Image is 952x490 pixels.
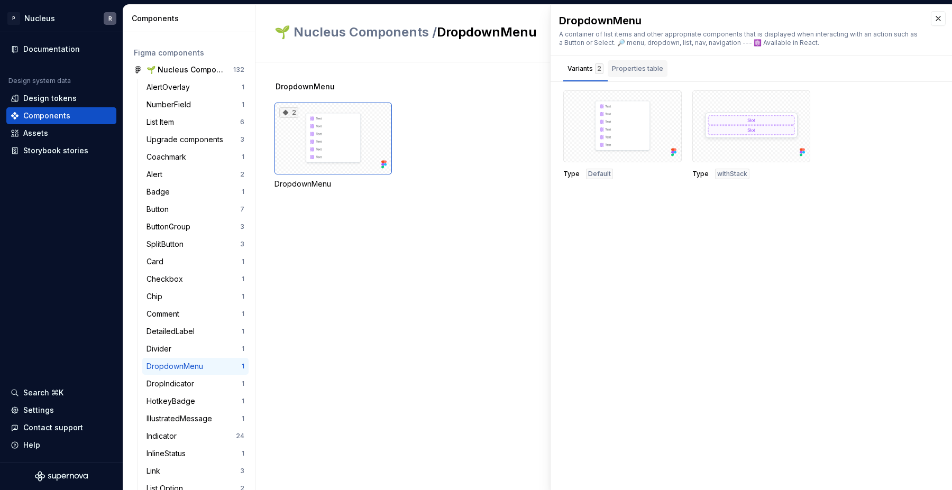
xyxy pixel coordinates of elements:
[6,90,116,107] a: Design tokens
[612,63,663,74] div: Properties table
[147,169,167,180] div: Alert
[147,239,188,249] div: SplitButton
[240,118,244,126] div: 6
[6,125,116,142] a: Assets
[563,170,580,178] span: Type
[142,323,249,340] a: DetailedLabel1
[2,7,121,30] button: PNucleusR
[142,428,249,445] a: Indicator24
[142,96,249,113] a: NumberField1
[6,41,116,58] a: Documentation
[236,432,244,440] div: 24
[130,61,249,78] a: 🌱 Nucleus Components132
[242,257,244,266] div: 1
[717,170,747,178] span: withStack
[274,103,392,189] div: 2DropdownMenu
[595,63,603,74] div: 2
[147,396,199,406] div: HotkeyBadge
[142,183,249,200] a: Badge1
[142,201,249,218] a: Button7
[559,13,920,28] div: DropdownMenu
[147,256,168,267] div: Card
[142,166,249,183] a: Alert2
[6,419,116,436] button: Contact support
[242,100,244,109] div: 1
[23,387,63,398] div: Search ⌘K
[567,63,603,74] div: Variants
[132,13,251,24] div: Components
[147,466,164,476] div: Link
[142,114,249,131] a: List Item6
[147,291,167,302] div: Chip
[276,81,335,92] span: DropdownMenu
[147,117,178,127] div: List Item
[588,170,611,178] span: Default
[242,449,244,458] div: 1
[108,14,112,23] div: R
[24,13,55,24] div: Nucleus
[233,66,244,74] div: 132
[242,310,244,318] div: 1
[23,93,77,104] div: Design tokens
[147,448,190,459] div: InlineStatus
[142,131,249,148] a: Upgrade components3
[242,414,244,423] div: 1
[142,340,249,357] a: Divider1
[23,44,80,54] div: Documentation
[242,362,244,371] div: 1
[142,253,249,270] a: Card1
[240,170,244,179] div: 2
[242,292,244,301] div: 1
[142,218,249,235] a: ButtonGroup3
[147,204,173,215] div: Button
[147,413,216,424] div: IllustratedMessage
[142,236,249,253] a: SplitButton3
[6,107,116,124] a: Components
[23,145,88,156] div: Storybook stories
[142,375,249,392] a: DropIndicator1
[147,64,225,75] div: 🌱 Nucleus Components
[242,188,244,196] div: 1
[23,405,54,415] div: Settings
[240,135,244,144] div: 3
[142,306,249,322] a: Comment1
[147,309,184,319] div: Comment
[142,445,249,462] a: InlineStatus1
[274,24,783,41] h2: DropdownMenu
[240,240,244,248] div: 3
[559,30,920,47] div: A container of list items and other appropriate components that is displayed when interacting wit...
[142,463,249,479] a: Link3
[147,431,181,441] div: Indicator
[35,471,88,482] svg: Supernova Logo
[147,134,227,145] div: Upgrade components
[142,288,249,305] a: Chip1
[8,77,71,85] div: Design system data
[142,358,249,375] a: DropdownMenu1
[142,149,249,165] a: Coachmark1
[274,24,437,40] span: 🌱 Nucleus Components /
[242,275,244,283] div: 1
[274,179,392,189] div: DropdownMenu
[147,274,187,284] div: Checkbox
[242,327,244,336] div: 1
[240,223,244,231] div: 3
[6,142,116,159] a: Storybook stories
[6,384,116,401] button: Search ⌘K
[142,79,249,96] a: AlertOverlay1
[242,83,244,91] div: 1
[147,82,194,93] div: AlertOverlay
[142,271,249,288] a: Checkbox1
[279,107,298,118] div: 2
[23,110,70,121] div: Components
[134,48,244,58] div: Figma components
[242,397,244,405] div: 1
[6,437,116,454] button: Help
[142,393,249,410] a: HotkeyBadge1
[242,345,244,353] div: 1
[23,128,48,138] div: Assets
[23,440,40,450] div: Help
[147,361,207,372] div: DropdownMenu
[7,12,20,25] div: P
[242,380,244,388] div: 1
